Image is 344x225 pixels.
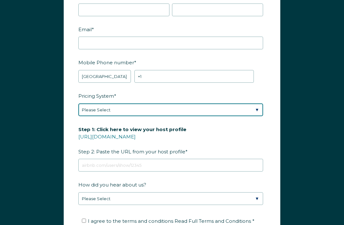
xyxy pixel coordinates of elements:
a: [URL][DOMAIN_NAME] [78,134,136,140]
span: Step 2: Paste the URL from your host profile [78,124,186,157]
span: Pricing System [78,91,114,101]
input: airbnb.com/users/show/12345 [78,159,263,172]
input: I agree to the terms and conditions Read Full Terms and Conditions * [82,219,86,223]
span: Email [78,25,92,34]
span: How did you hear about us? [78,180,146,190]
a: Read Full Terms and Conditions [173,218,252,224]
span: I agree to the terms and conditions [88,218,254,224]
span: Step 1: Click here to view your host profile [78,124,186,134]
span: Mobile Phone number [78,58,134,67]
span: Read Full Terms and Conditions [175,218,251,224]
